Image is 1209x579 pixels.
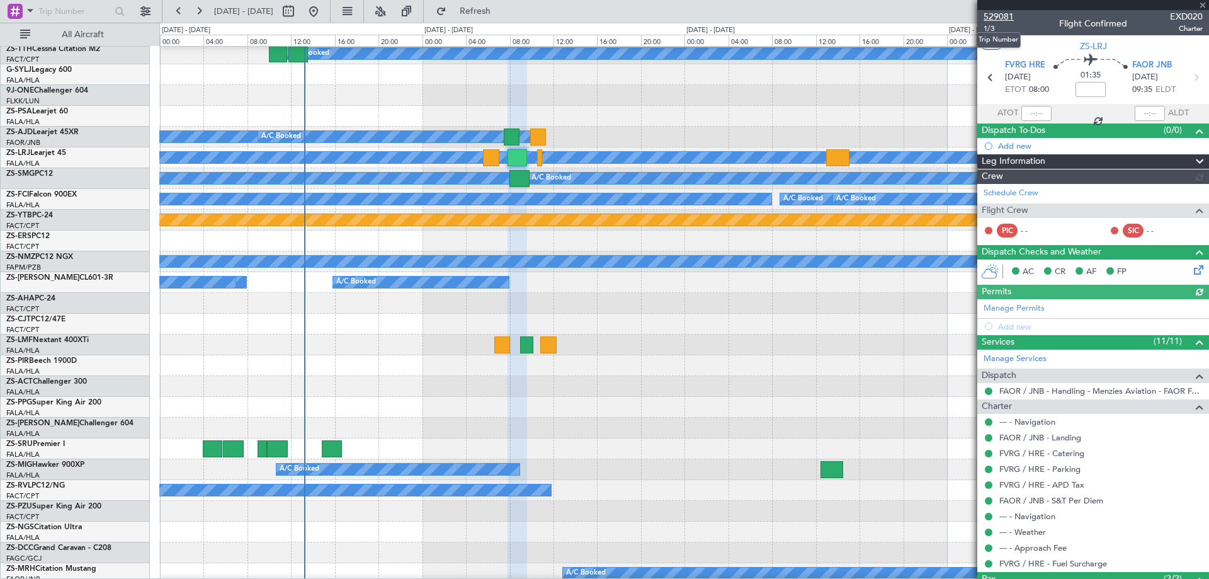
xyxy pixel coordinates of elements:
[1155,84,1176,96] span: ELDT
[6,482,31,490] span: ZS-RVL
[6,253,73,261] a: ZS-NMZPC12 NGX
[6,138,40,147] a: FAOR/JNB
[6,429,40,439] a: FALA/HLA
[6,503,101,510] a: ZS-PZUSuper King Air 200
[6,482,65,490] a: ZS-RVLPC12/NG
[684,35,728,46] div: 00:00
[6,461,84,469] a: ZS-MIGHawker 900XP
[291,35,334,46] div: 12:00
[976,32,1021,48] div: Trip Number
[214,6,273,17] span: [DATE] - [DATE]
[335,35,378,46] div: 16:00
[984,353,1047,365] a: Manage Services
[6,232,31,240] span: ZS-ERS
[510,35,553,46] div: 08:00
[247,35,291,46] div: 08:00
[6,87,88,95] a: 9J-ONEChallenger 604
[6,55,39,64] a: FACT/CPT
[6,316,65,323] a: ZS-CJTPC12/47E
[6,129,33,136] span: ZS-AJD
[6,378,87,386] a: ZS-ACTChallenger 300
[1132,84,1152,96] span: 09:35
[6,325,39,335] a: FACT/CPT
[982,335,1014,350] span: Services
[6,512,39,522] a: FACT/CPT
[6,524,34,531] span: ZS-NGS
[999,432,1081,443] a: FAOR / JNB - Landing
[6,316,31,323] span: ZS-CJT
[6,420,133,427] a: ZS-[PERSON_NAME]Challenger 604
[6,565,35,573] span: ZS-MRH
[6,149,30,157] span: ZS-LRJ
[998,140,1203,151] div: Add new
[729,35,772,46] div: 04:00
[6,440,33,448] span: ZS-SRU
[6,117,40,127] a: FALA/HLA
[6,149,66,157] a: ZS-LRJLearjet 45
[6,108,68,115] a: ZS-PSALearjet 60
[531,169,571,188] div: A/C Booked
[290,44,329,63] div: A/C Booked
[982,369,1016,383] span: Dispatch
[553,35,597,46] div: 12:00
[1154,335,1182,348] span: (11/11)
[686,25,735,36] div: [DATE] - [DATE]
[6,87,34,95] span: 9J-ONE
[982,245,1101,260] span: Dispatch Checks and Weather
[6,200,40,210] a: FALA/HLA
[6,461,32,469] span: ZS-MIG
[999,511,1055,522] a: --- - Navigation
[1005,84,1026,96] span: ETOT
[6,274,79,282] span: ZS-[PERSON_NAME]
[1132,59,1172,72] span: FAOR JNB
[6,503,32,510] span: ZS-PZU
[6,304,39,314] a: FACT/CPT
[378,35,422,46] div: 20:00
[999,416,1055,427] a: --- - Navigation
[772,35,815,46] div: 08:00
[982,399,1012,414] span: Charter
[6,357,77,365] a: ZS-PIRBeech 1900D
[783,190,823,209] div: A/C Booked
[6,66,72,74] a: G-SYLJLegacy 600
[6,295,35,302] span: ZS-AHA
[160,35,203,46] div: 00:00
[6,253,35,261] span: ZS-NMZ
[423,35,466,46] div: 00:00
[6,159,40,168] a: FALA/HLA
[1168,107,1189,120] span: ALDT
[836,190,876,209] div: A/C Booked
[6,295,55,302] a: ZS-AHAPC-24
[6,565,96,573] a: ZS-MRHCitation Mustang
[6,129,79,136] a: ZS-AJDLearjet 45XR
[1005,59,1045,72] span: FVRG HRE
[6,242,39,251] a: FACT/CPT
[1086,266,1096,278] span: AF
[6,346,40,355] a: FALA/HLA
[6,191,77,198] a: ZS-FCIFalcon 900EX
[1059,17,1127,30] div: Flight Confirmed
[999,448,1084,459] a: FVRG / HRE - Catering
[424,25,473,36] div: [DATE] - [DATE]
[280,460,319,479] div: A/C Booked
[1132,71,1158,84] span: [DATE]
[6,212,53,219] a: ZS-YTBPC-24
[6,524,82,531] a: ZS-NGSCitation Ultra
[1080,40,1107,53] span: ZS-LRJ
[6,554,42,563] a: FAGC/GCJ
[982,154,1045,169] span: Leg Information
[6,221,39,231] a: FACT/CPT
[904,35,947,46] div: 20:00
[6,274,113,282] a: ZS-[PERSON_NAME]CL601-3R
[860,35,903,46] div: 16:00
[1117,266,1127,278] span: FP
[6,45,32,53] span: ZS-TTH
[816,35,860,46] div: 12:00
[1055,266,1065,278] span: CR
[6,212,32,219] span: ZS-YTB
[6,440,65,448] a: ZS-SRUPremier I
[6,399,32,406] span: ZS-PPG
[6,533,40,542] a: FALA/HLA
[1081,69,1101,82] span: 01:35
[999,386,1203,396] a: FAOR / JNB - Handling - Menzies Aviation - FAOR FAOR / JNB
